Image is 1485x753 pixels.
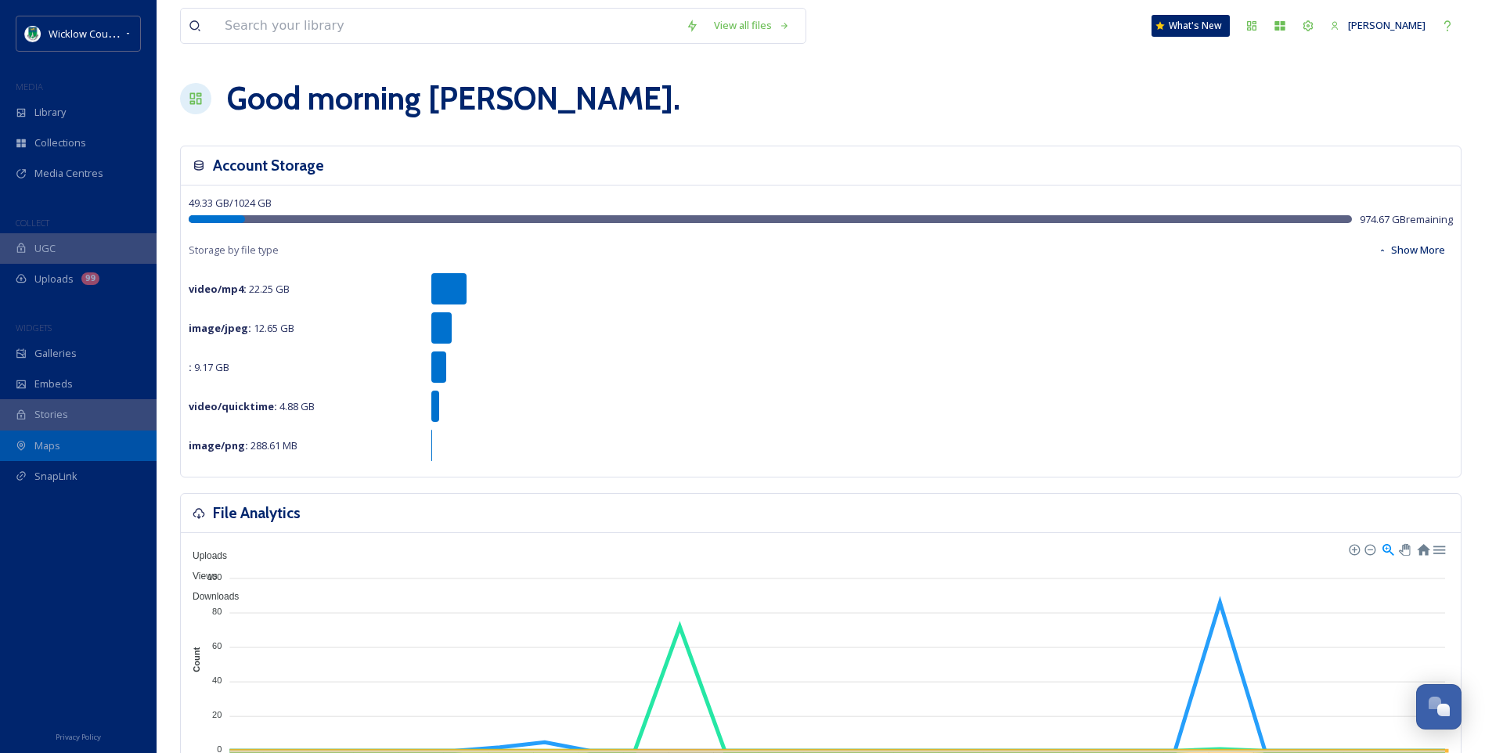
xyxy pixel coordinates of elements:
a: View all files [706,10,798,41]
span: Downloads [181,591,239,602]
span: 12.65 GB [189,321,294,335]
button: Open Chat [1416,684,1462,730]
strong: : [189,360,192,374]
text: Count [192,647,201,672]
div: 99 [81,272,99,285]
span: 49.33 GB / 1024 GB [189,196,272,210]
span: Galleries [34,346,77,361]
h1: Good morning [PERSON_NAME] . [227,75,680,122]
span: Embeds [34,376,73,391]
tspan: 20 [212,710,222,719]
span: WIDGETS [16,322,52,333]
span: Uploads [34,272,74,286]
span: UGC [34,241,56,256]
button: Show More [1370,235,1453,265]
span: Privacy Policy [56,732,101,742]
h3: File Analytics [213,502,301,524]
strong: image/png : [189,438,248,452]
strong: image/jpeg : [189,321,251,335]
div: Zoom Out [1364,543,1375,554]
div: Menu [1432,542,1445,555]
span: COLLECT [16,217,49,229]
span: Library [34,105,66,120]
div: Panning [1399,544,1408,553]
span: MEDIA [16,81,43,92]
strong: video/quicktime : [189,399,277,413]
a: What's New [1152,15,1230,37]
span: Wicklow County Council [49,26,159,41]
a: Privacy Policy [56,726,101,745]
strong: video/mp4 : [189,282,247,296]
h3: Account Storage [213,154,324,177]
tspan: 80 [212,607,222,616]
a: [PERSON_NAME] [1322,10,1433,41]
span: Collections [34,135,86,150]
input: Search your library [217,9,678,43]
span: 22.25 GB [189,282,290,296]
span: Maps [34,438,60,453]
span: 288.61 MB [189,438,297,452]
span: Uploads [181,550,227,561]
span: 4.88 GB [189,399,315,413]
span: Views [181,571,218,582]
img: download%20(9).png [25,26,41,41]
span: SnapLink [34,469,77,484]
span: Stories [34,407,68,422]
div: Reset Zoom [1416,542,1429,555]
span: [PERSON_NAME] [1348,18,1426,32]
span: 974.67 GB remaining [1360,212,1453,227]
div: Selection Zoom [1381,542,1394,555]
tspan: 40 [212,676,222,685]
tspan: 60 [212,641,222,650]
span: Media Centres [34,166,103,181]
span: 9.17 GB [189,360,229,374]
span: Storage by file type [189,243,279,258]
tspan: 100 [207,571,222,581]
div: Zoom In [1348,543,1359,554]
